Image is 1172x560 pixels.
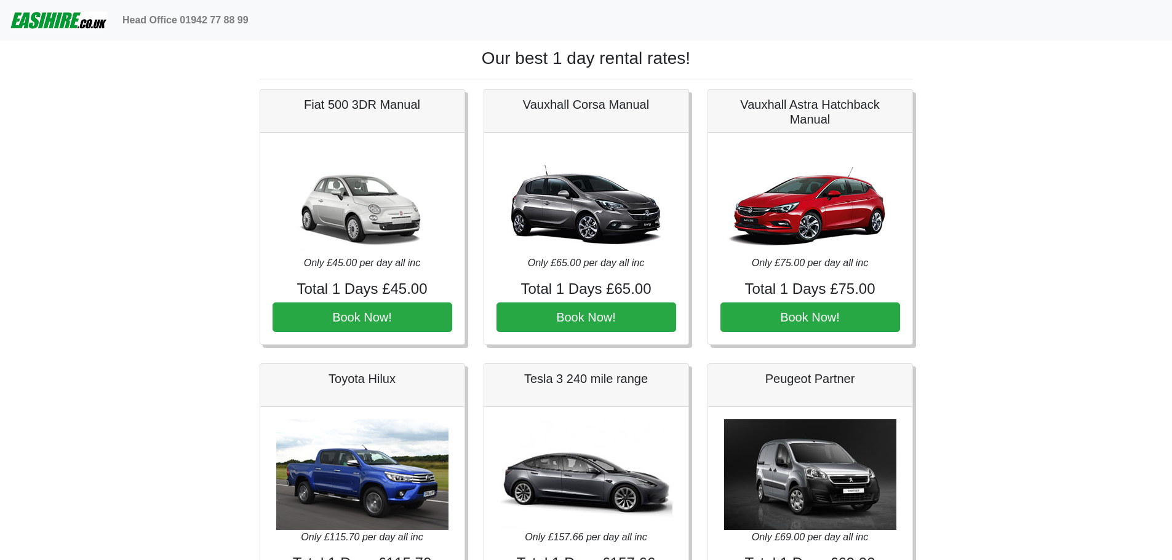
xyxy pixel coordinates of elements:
[10,8,108,33] img: easihire_logo_small.png
[724,419,896,530] img: Peugeot Partner
[273,371,452,386] h5: Toyota Hilux
[720,280,900,298] h4: Total 1 Days £75.00
[260,48,913,69] h1: Our best 1 day rental rates!
[500,419,672,530] img: Tesla 3 240 mile range
[720,371,900,386] h5: Peugeot Partner
[301,532,423,542] i: Only £115.70 per day all inc
[496,280,676,298] h4: Total 1 Days £65.00
[273,280,452,298] h4: Total 1 Days £45.00
[720,97,900,127] h5: Vauxhall Astra Hatchback Manual
[525,532,647,542] i: Only £157.66 per day all inc
[273,302,452,332] button: Book Now!
[496,97,676,112] h5: Vauxhall Corsa Manual
[752,532,868,542] i: Only £69.00 per day all inc
[304,258,420,268] i: Only £45.00 per day all inc
[496,302,676,332] button: Book Now!
[118,8,253,33] a: Head Office 01942 77 88 99
[496,371,676,386] h5: Tesla 3 240 mile range
[528,258,644,268] i: Only £65.00 per day all inc
[276,145,448,256] img: Fiat 500 3DR Manual
[122,15,249,25] b: Head Office 01942 77 88 99
[500,145,672,256] img: Vauxhall Corsa Manual
[273,97,452,112] h5: Fiat 500 3DR Manual
[720,302,900,332] button: Book Now!
[276,419,448,530] img: Toyota Hilux
[724,145,896,256] img: Vauxhall Astra Hatchback Manual
[752,258,868,268] i: Only £75.00 per day all inc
